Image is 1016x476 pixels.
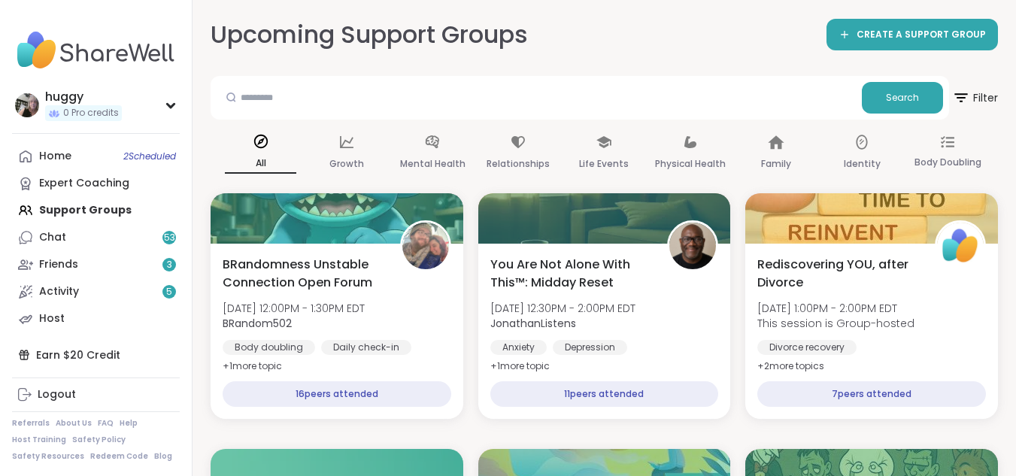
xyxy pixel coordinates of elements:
p: Identity [844,155,881,173]
div: 16 peers attended [223,381,451,407]
span: CREATE A SUPPORT GROUP [857,29,986,41]
a: Activity5 [12,278,180,305]
span: 3 [167,259,172,271]
span: [DATE] 1:00PM - 2:00PM EDT [757,301,914,316]
div: Expert Coaching [39,176,129,191]
p: Relationships [487,155,550,173]
div: 11 peers attended [490,381,719,407]
a: Expert Coaching [12,170,180,197]
div: Body doubling [223,340,315,355]
span: Filter [952,80,998,116]
img: BRandom502 [402,223,449,269]
p: Physical Health [655,155,726,173]
a: Safety Resources [12,451,84,462]
h2: Upcoming Support Groups [211,18,528,52]
a: Help [120,418,138,429]
div: Activity [39,284,79,299]
a: Host [12,305,180,332]
p: Mental Health [400,155,466,173]
div: Logout [38,387,76,402]
div: Divorce recovery [757,340,857,355]
div: Depression [553,340,627,355]
div: huggy [45,89,122,105]
a: About Us [56,418,92,429]
span: This session is Group-hosted [757,316,914,331]
div: Anxiety [490,340,547,355]
img: ShareWell Nav Logo [12,24,180,77]
div: Earn $20 Credit [12,341,180,368]
p: Life Events [579,155,629,173]
p: Family [761,155,791,173]
a: Safety Policy [72,435,126,445]
b: JonathanListens [490,316,576,331]
a: Blog [154,451,172,462]
div: Home [39,149,71,164]
a: Host Training [12,435,66,445]
p: Growth [329,155,364,173]
b: BRandom502 [223,316,292,331]
a: Logout [12,381,180,408]
a: FAQ [98,418,114,429]
div: Friends [39,257,78,272]
span: BRandomness Unstable Connection Open Forum [223,256,384,292]
a: Home2Scheduled [12,143,180,170]
span: 2 Scheduled [123,150,176,162]
a: Referrals [12,418,50,429]
span: [DATE] 12:00PM - 1:30PM EDT [223,301,365,316]
span: 0 Pro credits [63,107,119,120]
div: Host [39,311,65,326]
span: [DATE] 12:30PM - 2:00PM EDT [490,301,635,316]
span: You Are Not Alone With This™: Midday Reset [490,256,651,292]
div: 7 peers attended [757,381,986,407]
p: Body Doubling [914,153,981,171]
img: huggy [15,93,39,117]
img: ShareWell [937,223,984,269]
span: Rediscovering YOU, after Divorce [757,256,918,292]
a: Chat53 [12,224,180,251]
div: Chat [39,230,66,245]
a: CREATE A SUPPORT GROUP [826,19,998,50]
div: Daily check-in [321,340,411,355]
img: JonathanListens [669,223,716,269]
button: Filter [952,76,998,120]
a: Friends3 [12,251,180,278]
span: Search [886,91,919,105]
a: Redeem Code [90,451,148,462]
p: All [225,154,296,174]
span: 5 [166,286,172,299]
button: Search [862,82,943,114]
span: 53 [164,232,175,244]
